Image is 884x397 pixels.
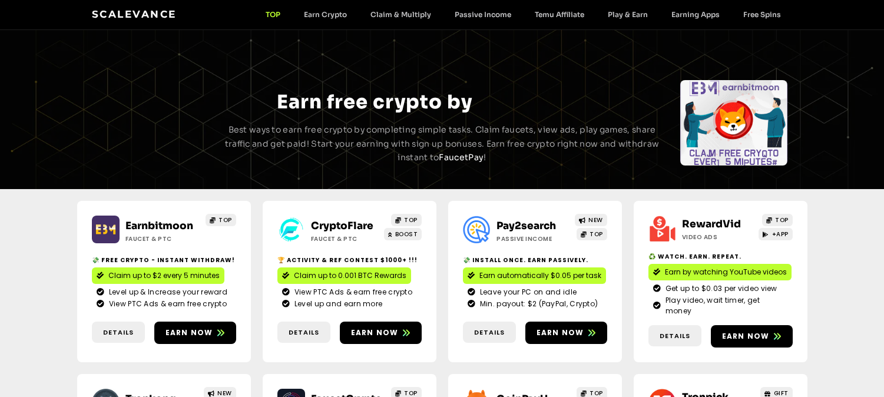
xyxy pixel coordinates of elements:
[463,256,607,264] h2: 💸 Install Once. Earn Passively.
[577,228,607,240] a: TOP
[92,322,145,343] a: Details
[103,327,134,338] span: Details
[92,256,236,264] h2: 💸 Free crypto - Instant withdraw!
[351,327,399,338] span: Earn now
[682,218,741,230] a: RewardVid
[395,230,418,239] span: BOOST
[96,80,203,166] div: Slides
[660,331,690,341] span: Details
[277,322,330,343] a: Details
[762,214,793,226] a: TOP
[340,322,422,344] a: Earn now
[680,80,787,166] div: Slides
[648,264,792,280] a: Earn by watching YouTube videos
[474,327,505,338] span: Details
[154,322,236,344] a: Earn now
[479,270,601,281] span: Earn automatically $0.05 per task
[575,214,607,226] a: NEW
[391,214,422,226] a: TOP
[292,10,359,19] a: Earn Crypto
[463,322,516,343] a: Details
[311,220,373,232] a: CryptoFlare
[359,10,443,19] a: Claim & Multiply
[277,267,411,284] a: Claim up to 0.001 BTC Rewards
[292,287,412,297] span: View PTC Ads & earn free crypto
[106,287,227,297] span: Level up & Increase your reward
[590,230,603,239] span: TOP
[292,299,383,309] span: Level up and earn more
[496,220,556,232] a: Pay2search
[477,299,598,309] span: Min. payout: $2 (PayPal, Crypto)
[125,234,199,243] h2: Faucet & PTC
[206,214,236,226] a: TOP
[254,10,793,19] nav: Menu
[277,90,472,114] span: Earn free crypto by
[165,327,213,338] span: Earn now
[775,216,789,224] span: TOP
[722,331,770,342] span: Earn now
[218,216,232,224] span: TOP
[223,123,661,165] p: Best ways to earn free crypto by completing simple tasks. Claim faucets, view ads, play games, sh...
[772,230,789,239] span: +APP
[665,267,787,277] span: Earn by watching YouTube videos
[125,220,193,232] a: Earnbitmoon
[92,267,224,284] a: Claim up to $2 every 5 minutes
[731,10,793,19] a: Free Spins
[477,287,577,297] span: Leave your PC on and idle
[682,233,756,241] h2: Video ads
[496,234,570,243] h2: Passive Income
[404,216,418,224] span: TOP
[648,252,793,261] h2: ♻️ Watch. Earn. Repeat.
[384,228,422,240] a: BOOST
[596,10,660,19] a: Play & Earn
[525,322,607,344] a: Earn now
[588,216,603,224] span: NEW
[92,8,177,20] a: Scalevance
[759,228,793,240] a: +APP
[663,283,777,294] span: Get up to $0.03 per video view
[523,10,596,19] a: Temu Affiliate
[106,299,227,309] span: View PTC Ads & earn free crypto
[289,327,319,338] span: Details
[711,325,793,348] a: Earn now
[277,256,422,264] h2: 🏆 Activity & ref contest $1000+ !!!
[294,270,406,281] span: Claim up to 0.001 BTC Rewards
[108,270,220,281] span: Claim up to $2 every 5 minutes
[660,10,731,19] a: Earning Apps
[439,152,484,163] a: FaucetPay
[463,267,606,284] a: Earn automatically $0.05 per task
[443,10,523,19] a: Passive Income
[254,10,292,19] a: TOP
[663,295,788,316] span: Play video, wait timer, get money
[648,325,701,347] a: Details
[311,234,385,243] h2: Faucet & PTC
[537,327,584,338] span: Earn now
